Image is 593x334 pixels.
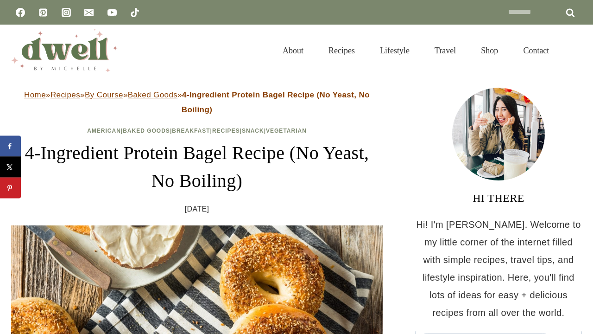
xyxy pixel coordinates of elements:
a: Lifestyle [367,34,422,67]
span: » » » » [24,90,370,114]
a: Email [80,3,98,22]
a: Breakfast [172,128,210,134]
a: Baked Goods [128,90,177,99]
a: Baked Goods [123,128,170,134]
p: Hi! I'm [PERSON_NAME]. Welcome to my little corner of the internet filled with simple recipes, tr... [415,216,582,321]
a: Shop [468,34,511,67]
h1: 4-Ingredient Protein Bagel Recipe (No Yeast, No Boiling) [11,139,383,195]
a: TikTok [126,3,144,22]
a: YouTube [103,3,121,22]
a: Home [24,90,46,99]
h3: HI THERE [415,190,582,206]
a: American [87,128,121,134]
img: DWELL by michelle [11,29,118,72]
a: Snack [242,128,264,134]
a: Pinterest [34,3,52,22]
a: Facebook [11,3,30,22]
a: Instagram [57,3,76,22]
a: Recipes [316,34,367,67]
a: Recipes [50,90,80,99]
a: About [270,34,316,67]
a: By Course [85,90,123,99]
a: Recipes [212,128,240,134]
a: Travel [422,34,468,67]
strong: 4-Ingredient Protein Bagel Recipe (No Yeast, No Boiling) [182,90,370,114]
button: View Search Form [566,43,582,58]
span: | | | | | [87,128,307,134]
a: Contact [511,34,561,67]
nav: Primary Navigation [270,34,561,67]
a: Vegetarian [266,128,307,134]
time: [DATE] [185,202,209,216]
